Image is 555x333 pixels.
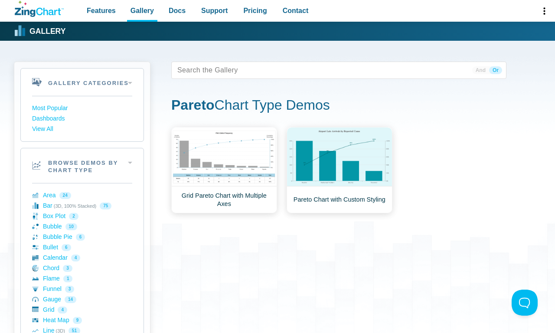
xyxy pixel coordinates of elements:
[201,5,228,16] span: Support
[243,5,267,16] span: Pricing
[131,5,154,16] span: Gallery
[472,66,489,74] span: And
[21,69,144,96] h2: Gallery Categories
[32,103,132,114] a: Most Popular
[283,5,309,16] span: Contact
[29,28,65,36] strong: Gallery
[32,114,132,124] a: Dashboards
[87,5,116,16] span: Features
[15,1,64,17] a: ZingChart Logo. Click to return to the homepage
[287,127,392,213] a: Pareto Chart with Custom Styling
[15,25,65,38] a: Gallery
[32,124,132,134] a: View All
[171,127,277,213] a: Grid Pareto Chart with Multiple Axes
[21,148,144,183] h2: Browse Demos By Chart Type
[512,290,538,316] iframe: Toggle Customer Support
[171,97,215,113] strong: Pareto
[169,5,186,16] span: Docs
[171,96,506,116] h1: Chart Type Demos
[489,66,502,74] span: Or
